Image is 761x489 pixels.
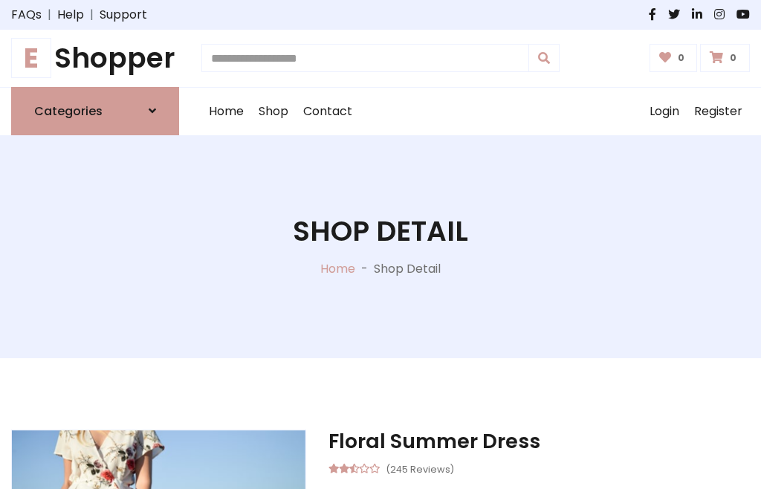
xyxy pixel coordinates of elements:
[11,38,51,78] span: E
[100,6,147,24] a: Support
[11,87,179,135] a: Categories
[700,44,750,72] a: 0
[674,51,688,65] span: 0
[328,430,750,453] h3: Floral Summer Dress
[650,44,698,72] a: 0
[355,260,374,278] p: -
[296,88,360,135] a: Contact
[726,51,740,65] span: 0
[11,42,179,75] a: EShopper
[34,104,103,118] h6: Categories
[386,459,454,477] small: (245 Reviews)
[11,6,42,24] a: FAQs
[642,88,687,135] a: Login
[42,6,57,24] span: |
[251,88,296,135] a: Shop
[201,88,251,135] a: Home
[374,260,441,278] p: Shop Detail
[293,215,468,248] h1: Shop Detail
[687,88,750,135] a: Register
[320,260,355,277] a: Home
[84,6,100,24] span: |
[57,6,84,24] a: Help
[11,42,179,75] h1: Shopper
